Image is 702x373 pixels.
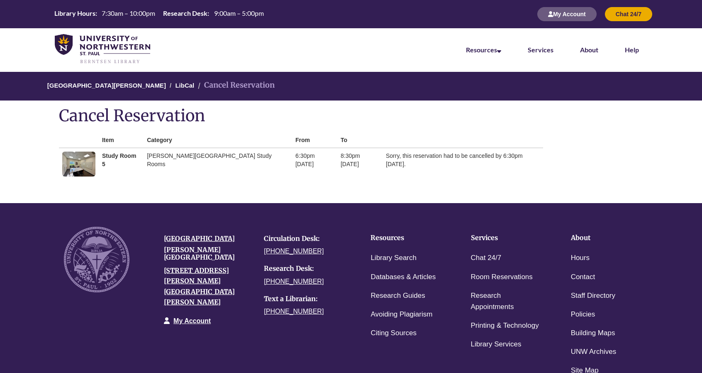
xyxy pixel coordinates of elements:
[383,148,543,180] td: Sorry, this reservation had to be cancelled by 6:30pm [DATE].
[471,234,545,242] h4: Services
[102,152,136,167] strong: Study Room 5
[571,271,595,283] a: Contact
[55,34,150,64] img: UNWSP Library Logo
[605,7,652,21] button: Chat 24/7
[471,339,522,351] a: Library Services
[571,290,615,302] a: Staff Directory
[537,10,597,17] a: My Account
[59,107,643,124] h1: Cancel Reservation
[164,266,235,307] a: [STREET_ADDRESS][PERSON_NAME][GEOGRAPHIC_DATA][PERSON_NAME]
[292,148,337,180] td: 6:30pm [DATE]
[164,246,251,261] h4: [PERSON_NAME][GEOGRAPHIC_DATA]
[571,346,617,358] a: UNW Archives
[62,152,95,177] img: Study Room 5
[160,9,210,18] th: Research Desk:
[571,327,615,339] a: Building Maps
[175,82,194,89] a: LibCal
[571,234,645,242] h4: About
[370,327,417,339] a: Citing Sources
[528,46,553,54] a: Services
[471,252,502,264] a: Chat 24/7
[264,308,324,315] a: [PHONE_NUMBER]
[370,309,432,321] a: Avoiding Plagiarism
[51,9,98,18] th: Library Hours:
[144,148,292,180] td: [PERSON_NAME][GEOGRAPHIC_DATA] Study Rooms
[173,317,211,324] a: My Account
[99,133,144,148] th: Item
[51,9,267,20] a: Hours Today
[571,252,590,264] a: Hours
[264,235,351,243] h4: Circulation Desk:
[292,133,337,148] th: From
[264,295,351,303] h4: Text a Librarian:
[370,271,436,283] a: Databases & Articles
[264,248,324,255] a: [PHONE_NUMBER]
[471,290,545,313] a: Research Appointments
[466,46,501,54] a: Resources
[471,271,533,283] a: Room Reservations
[471,320,539,332] a: Printing & Technology
[264,265,351,272] h4: Research Desk:
[47,82,166,89] a: [GEOGRAPHIC_DATA][PERSON_NAME]
[196,79,275,91] li: Cancel Reservation
[214,9,264,17] span: 9:00am – 5:00pm
[537,7,597,21] button: My Account
[51,9,267,19] table: Hours Today
[625,46,639,54] a: Help
[337,133,383,148] th: To
[571,309,595,321] a: Policies
[370,290,425,302] a: Research Guides
[580,46,598,54] a: About
[264,278,324,285] a: [PHONE_NUMBER]
[370,234,445,242] h4: Resources
[64,227,129,292] img: UNW seal
[144,133,292,148] th: Category
[164,234,235,243] a: [GEOGRAPHIC_DATA]
[102,9,155,17] span: 7:30am – 10:00pm
[337,148,383,180] td: 8:30pm [DATE]
[605,10,652,17] a: Chat 24/7
[370,252,417,264] a: Library Search
[59,72,643,101] nav: Breadcrumb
